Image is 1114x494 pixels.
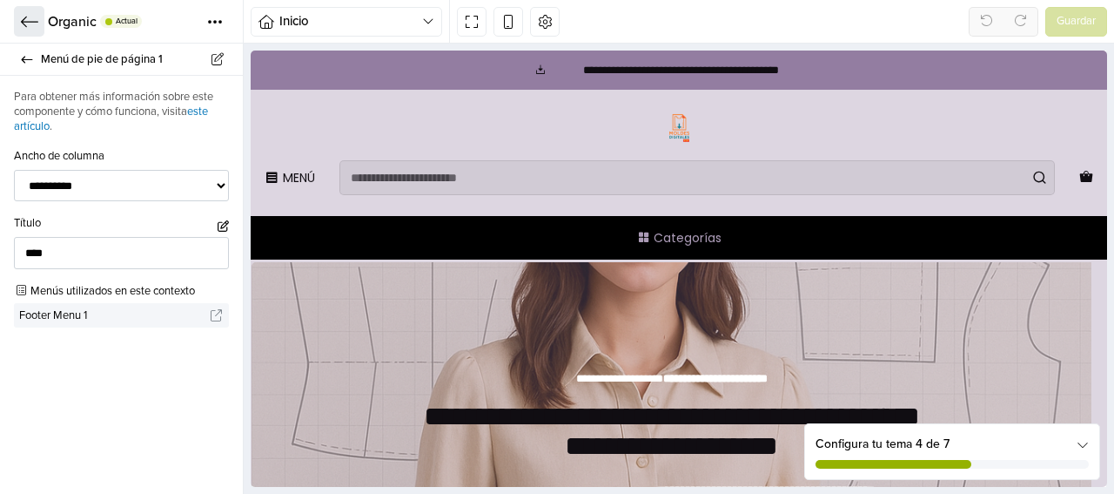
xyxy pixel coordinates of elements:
label: Título [14,215,41,233]
label: Ancho de columna [14,148,104,166]
div: Configura tu tema 4 de 7 [815,435,1089,453]
button: Submit [775,110,804,145]
label: Menús utilizados en este contexto [14,283,195,301]
button: Inicio [251,7,442,37]
span: Footer Menu 1 [19,303,210,328]
a: Footer Menu 1 [14,303,229,328]
p: Para obtener más información sobre este componente y cómo funciona, visita . [14,90,229,134]
button: Menú [10,115,68,140]
button: Habilitar Rich Text [218,220,229,232]
a: este artículo [14,105,208,133]
span: Actual [116,17,138,25]
span: Guardar [1057,13,1096,30]
div: Menú [32,121,64,133]
button: Carro [825,115,846,140]
img: MoldesPatronesPdf [412,60,446,94]
div: Configura tu tema 4 de 7 [805,424,1099,479]
span: Menú de pie de página 1 [41,47,222,71]
span: Inicio [279,11,422,31]
button: Guardar [1045,7,1107,37]
span: Organic [48,13,97,30]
